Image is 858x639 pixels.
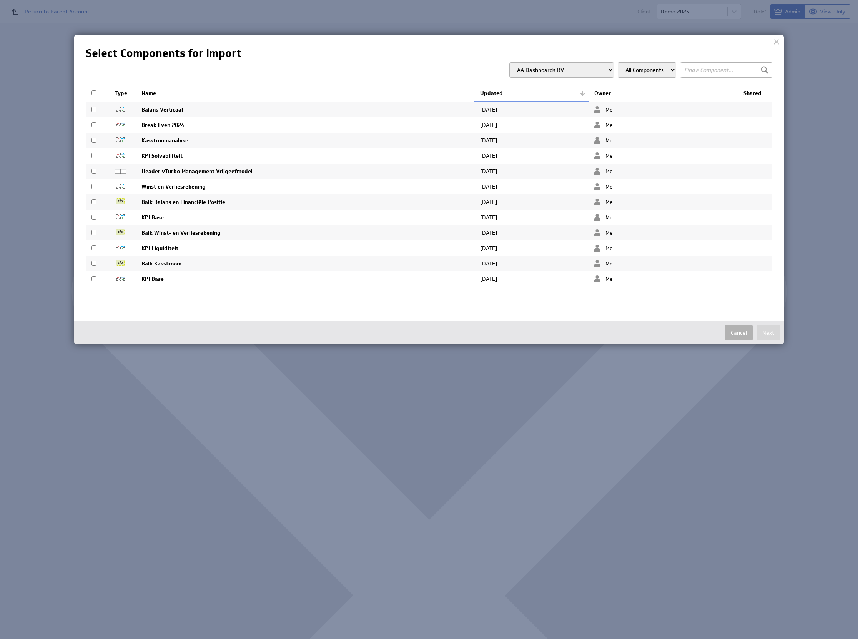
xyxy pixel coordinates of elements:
span: Me [594,183,613,190]
td: Break Even 2024 [136,117,474,133]
img: icon-panel_grid.png [115,121,126,127]
th: Name [136,85,474,102]
span: Mar 4, 2024 4:09 PM [480,152,497,159]
td: Balans Verticaal [136,102,474,118]
span: Mar 4, 2024 11:26 AM [480,275,497,282]
input: Find a Component... [680,62,772,78]
span: Mar 4, 2024 11:27 AM [480,183,497,190]
th: Owner [589,85,737,102]
img: icon-panel_grid.png [115,152,126,158]
td: Balk Kasstroom [136,256,474,271]
td: KPI Base [136,271,474,287]
th: Type [109,85,136,102]
span: Me [594,122,613,128]
button: Next [757,325,780,340]
img: icon-panel_grid.png [115,106,126,112]
img: icon-html_tpl2.png [115,229,126,235]
button: Cancel [725,325,753,340]
img: icon-panel_grid.png [115,244,126,250]
span: Mar 4, 2024 11:26 AM [480,245,497,252]
span: Me [594,137,613,144]
td: Balk Winst- en Verliesrekening [136,225,474,240]
img: icon-panel_grid.png [115,275,126,281]
td: Balk Balans en Financiële Positie [136,194,474,210]
span: Me [594,245,613,252]
img: icon-panel_grid.png [115,183,126,189]
span: Me [594,229,613,236]
img: icon-table.png [115,167,126,174]
td: KPI Liquiditeit [136,240,474,256]
span: Mar 4, 2024 11:26 AM [480,199,497,205]
th: Updated [474,85,589,102]
span: Me [594,199,613,205]
td: Kasstroomanalyse [136,133,474,148]
span: Me [594,214,613,221]
span: Me [594,152,613,159]
td: KPI Solvabiliteit [136,148,474,164]
span: Mar 5, 2024 12:44 PM [480,137,497,144]
td: Winst en Verliesrekening [136,179,474,194]
th: Shared [738,85,772,102]
img: icon-panel_grid.png [115,137,126,143]
span: Mar 4, 2024 11:26 AM [480,260,497,267]
span: May 27, 2024 10:44 AM [480,106,497,113]
img: icon-html_tpl2.png [115,260,126,266]
h1: Select Components for Import [86,46,772,60]
span: Mar 4, 2024 11:26 AM [480,214,497,221]
span: Mar 4, 2024 11:50 AM [480,168,497,175]
span: Me [594,260,613,267]
span: Mar 5, 2024 1:05 PM [480,122,497,128]
img: icon-panel_grid.png [115,214,126,220]
td: KPI Base [136,210,474,225]
span: Me [594,106,613,113]
img: icon-html_tpl2.png [115,198,126,204]
td: Header vTurbo Management Vrijgeefmodel [136,164,474,179]
span: Me [594,168,613,175]
span: Me [594,275,613,282]
span: Mar 4, 2024 11:26 AM [480,229,497,236]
